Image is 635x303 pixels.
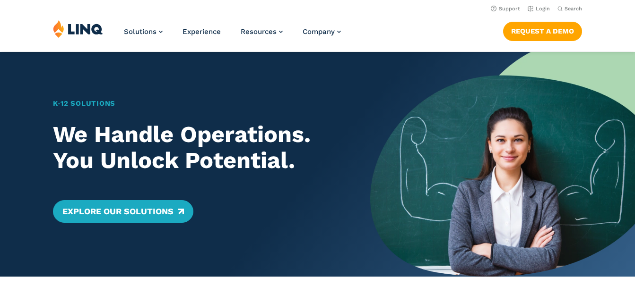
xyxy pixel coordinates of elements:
[557,5,582,12] button: Open Search Bar
[124,27,163,36] a: Solutions
[183,27,221,36] a: Experience
[503,22,582,41] a: Request a Demo
[491,6,520,12] a: Support
[503,20,582,41] nav: Button Navigation
[241,27,283,36] a: Resources
[241,27,277,36] span: Resources
[370,52,635,277] img: Home Banner
[124,27,157,36] span: Solutions
[53,200,193,223] a: Explore Our Solutions
[303,27,335,36] span: Company
[53,20,103,38] img: LINQ | K‑12 Software
[124,20,341,51] nav: Primary Navigation
[303,27,341,36] a: Company
[565,6,582,12] span: Search
[528,6,550,12] a: Login
[53,98,345,109] h1: K‑12 Solutions
[53,121,345,174] h2: We Handle Operations. You Unlock Potential.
